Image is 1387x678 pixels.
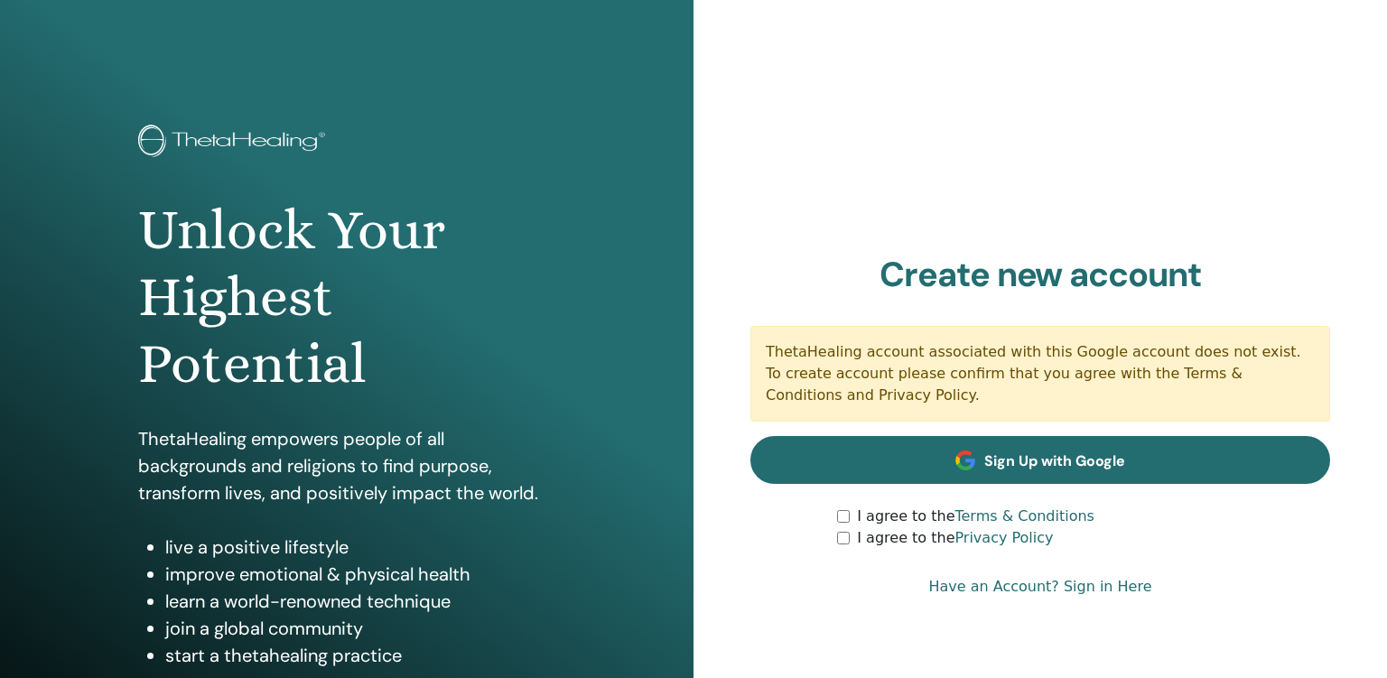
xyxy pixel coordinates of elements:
div: ThetaHealing account associated with this Google account does not exist. To create account please... [750,326,1330,422]
li: improve emotional & physical health [165,561,555,588]
li: join a global community [165,615,555,642]
a: Privacy Policy [954,529,1053,546]
li: start a thetahealing practice [165,642,555,669]
li: learn a world-renowned technique [165,588,555,615]
a: Have an Account? Sign in Here [928,576,1151,598]
p: ThetaHealing empowers people of all backgrounds and religions to find purpose, transform lives, a... [138,425,555,506]
h1: Unlock Your Highest Potential [138,197,555,398]
a: Terms & Conditions [954,507,1094,525]
label: I agree to the [857,527,1053,549]
span: Sign Up with Google [984,451,1125,470]
label: I agree to the [857,506,1094,527]
a: Sign Up with Google [750,436,1330,484]
li: live a positive lifestyle [165,534,555,561]
h2: Create new account [750,255,1330,296]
